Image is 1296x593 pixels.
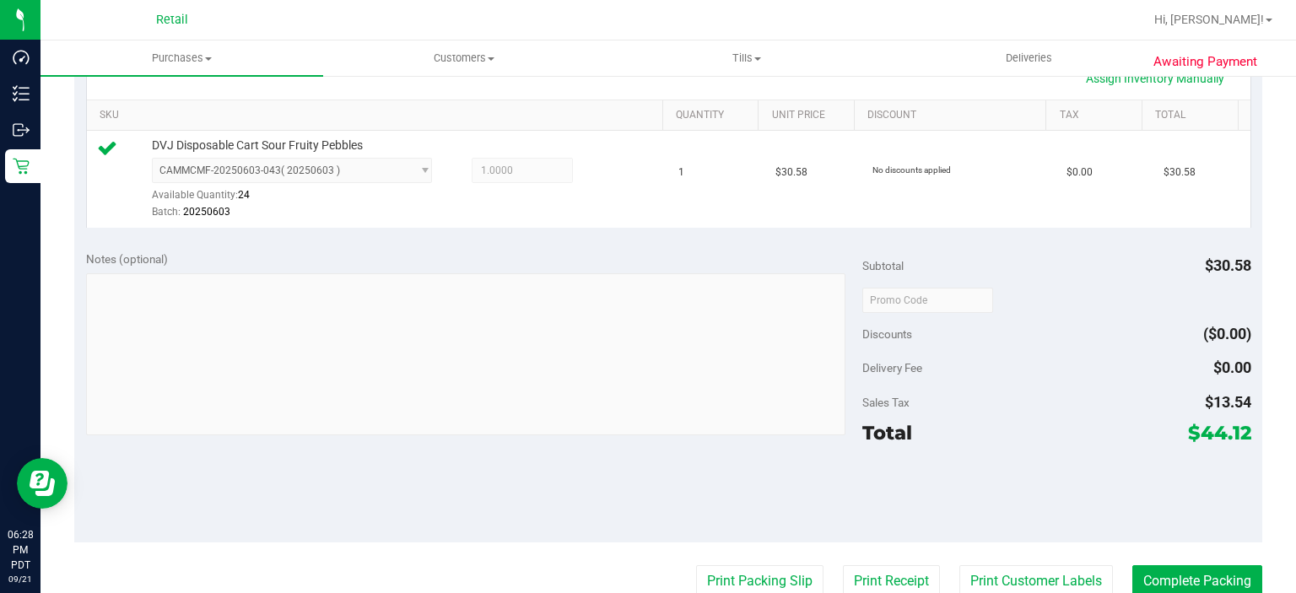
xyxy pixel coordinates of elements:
a: Unit Price [772,109,848,122]
a: Customers [323,40,606,76]
span: $0.00 [1213,358,1251,376]
inline-svg: Retail [13,158,30,175]
span: DVJ Disposable Cart Sour Fruity Pebbles [152,137,363,154]
span: No discounts applied [872,165,951,175]
span: 20250603 [183,206,230,218]
span: $13.54 [1205,393,1251,411]
span: ($0.00) [1203,325,1251,342]
a: SKU [100,109,656,122]
span: $0.00 [1066,164,1093,181]
span: $30.58 [1205,256,1251,274]
a: Purchases [40,40,323,76]
inline-svg: Outbound [13,121,30,138]
span: $30.58 [1164,164,1196,181]
span: Tills [607,51,888,66]
span: Purchases [40,51,323,66]
a: Total [1155,109,1231,122]
span: Retail [156,13,188,27]
a: Discount [867,109,1039,122]
span: Batch: [152,206,181,218]
iframe: Resource center [17,458,67,509]
span: Awaiting Payment [1153,52,1257,72]
span: Deliveries [983,51,1075,66]
span: Customers [324,51,605,66]
span: Total [862,421,912,445]
a: Quantity [676,109,752,122]
inline-svg: Inventory [13,85,30,102]
span: 1 [678,164,684,181]
a: Assign Inventory Manually [1075,64,1235,93]
input: Promo Code [862,288,993,313]
span: $44.12 [1188,421,1251,445]
a: Tax [1060,109,1136,122]
span: Notes (optional) [86,252,168,266]
span: 24 [238,189,250,201]
a: Tills [606,40,888,76]
inline-svg: Dashboard [13,49,30,66]
div: Available Quantity: [152,183,446,216]
p: 06:28 PM PDT [8,527,33,573]
p: 09/21 [8,573,33,585]
span: Delivery Fee [862,361,922,375]
a: Deliveries [888,40,1170,76]
span: Subtotal [862,259,904,272]
span: $30.58 [775,164,807,181]
span: Discounts [862,319,912,349]
span: Hi, [PERSON_NAME]! [1154,13,1264,26]
span: Sales Tax [862,396,910,409]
